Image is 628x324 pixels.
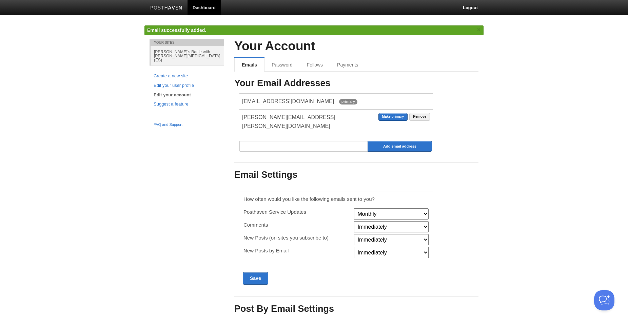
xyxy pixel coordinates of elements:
span: [EMAIL_ADDRESS][DOMAIN_NAME] [242,98,334,104]
h3: Your Email Addresses [234,78,478,89]
a: Follows [300,58,330,72]
a: Create a new site [154,73,220,80]
input: Add email address [368,141,432,152]
span: primary [339,99,357,104]
p: Comments [243,221,350,228]
h3: Post By Email Settings [234,304,478,314]
p: New Posts by Email [243,247,350,254]
img: Posthaven-bar [150,6,182,11]
a: Edit your user profile [154,82,220,89]
a: Edit your account [154,92,220,99]
iframe: Help Scout Beacon - Open [594,290,614,310]
h3: Email Settings [234,170,478,180]
a: Payments [330,58,365,72]
p: How often would you like the following emails sent to you? [243,195,429,203]
a: Remove [409,113,430,121]
a: × [476,25,482,34]
p: Posthaven Service Updates [243,208,350,215]
a: Make primary [378,113,408,121]
a: Password [264,58,299,72]
li: Your Sites [150,39,224,46]
input: Save [243,272,268,285]
a: Emails [234,58,264,72]
span: Email successfully added. [147,27,206,33]
a: Suggest a feature [154,101,220,108]
h2: Your Account [234,39,478,53]
a: [PERSON_NAME]'s Battle with [PERSON_NAME][MEDICAL_DATA] (ES) [151,46,224,65]
a: FAQ and Support [154,122,220,128]
p: New Posts (on sites you subscribe to) [243,234,350,241]
span: [PERSON_NAME][EMAIL_ADDRESS][PERSON_NAME][DOMAIN_NAME] [242,114,335,129]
